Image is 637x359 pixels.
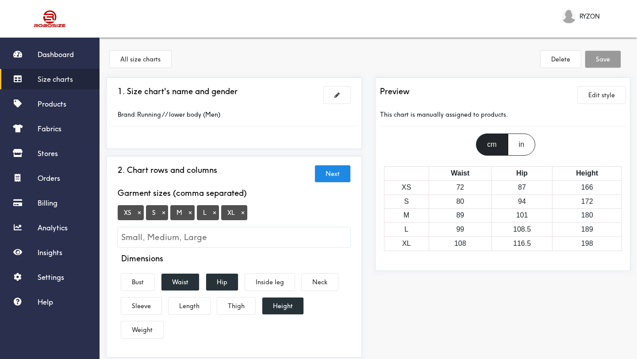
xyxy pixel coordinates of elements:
button: Edit style [578,87,625,103]
button: Delete [541,51,581,68]
button: Bust [121,274,154,290]
button: Tag at index 2 with value M focussed. Press backspace to remove [186,209,195,217]
h3: 2. Chart rows and columns [118,165,217,175]
span: Help [38,298,53,306]
td: 108 [429,237,491,251]
span: Analytics [38,223,68,232]
td: 99 [429,223,491,237]
span: XL [221,205,247,220]
td: 166 [553,180,622,195]
span: Orders [38,174,60,183]
td: 189 [553,223,622,237]
button: Hip [206,274,238,290]
button: Inside leg [245,274,295,290]
span: Size charts [38,75,73,84]
button: All size charts [110,51,171,68]
button: Thigh [217,298,255,314]
td: 94 [491,195,553,209]
button: Weight [121,321,163,338]
span: M [170,205,195,220]
span: XS [118,205,144,220]
span: S [146,205,168,220]
td: 180 [553,209,622,223]
td: 108.5 [491,223,553,237]
div: Brand: Running // lower body (Men) [111,110,241,119]
td: S [384,195,429,209]
button: Length [169,298,210,314]
td: XL [384,237,429,251]
td: L [384,223,429,237]
td: 89 [429,209,491,223]
td: 198 [553,237,622,251]
button: Height [262,298,303,314]
h3: 1. Size chart's name and gender [118,87,238,96]
th: Hip [491,166,553,180]
span: Insights [38,248,62,257]
td: 116.5 [491,237,553,251]
span: L [197,205,219,220]
span: Settings [38,273,64,282]
img: RYZON [562,9,576,23]
img: Robosize [17,7,83,31]
span: Fabrics [38,124,61,133]
td: 87 [491,180,553,195]
button: Sleeve [121,298,161,314]
button: Tag at index 4 with value XL focussed. Press backspace to remove [238,209,247,217]
button: Neck [302,274,338,290]
button: Tag at index 1 with value S focussed. Press backspace to remove [159,209,168,217]
div: cm [476,134,507,156]
div: in [508,134,535,156]
div: This chart is manually assigned to products. [380,103,626,126]
span: Stores [38,149,58,158]
button: Tag at index 3 with value L focussed. Press backspace to remove [210,209,219,217]
button: Next [315,165,350,182]
span: Dashboard [38,50,74,59]
th: Waist [429,166,491,180]
td: 80 [429,195,491,209]
input: Small, Medium, Large [118,227,350,247]
button: Tag at index 0 with value XS focussed. Press backspace to remove [135,209,144,217]
td: 101 [491,209,553,223]
td: 172 [553,195,622,209]
td: 72 [429,180,491,195]
h3: Preview [380,87,410,96]
th: Height [553,166,622,180]
span: Products [38,99,66,108]
button: Save [585,51,621,68]
h4: Dimensions [121,254,163,264]
button: Waist [161,274,199,290]
td: XS [384,180,429,195]
h4: Garment sizes (comma separated) [118,188,247,198]
span: Billing [38,199,58,207]
span: RYZON [579,11,600,21]
td: M [384,209,429,223]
